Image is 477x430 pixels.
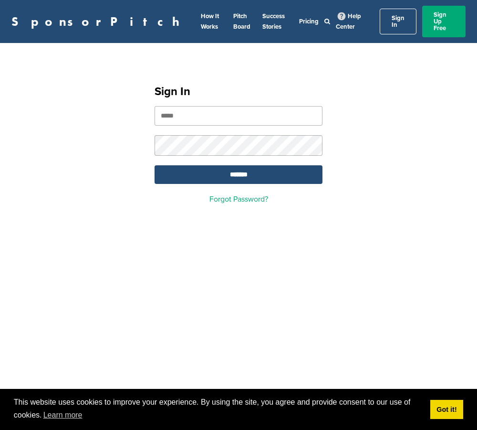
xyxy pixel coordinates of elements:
[422,6,466,37] a: Sign Up Free
[155,83,322,100] h1: Sign In
[209,194,268,204] a: Forgot Password?
[299,18,319,25] a: Pricing
[42,408,84,422] a: learn more about cookies
[233,12,250,31] a: Pitch Board
[201,12,219,31] a: How It Works
[262,12,285,31] a: Success Stories
[14,397,423,422] span: This website uses cookies to improve your experience. By using the site, you agree and provide co...
[336,11,361,32] a: Help Center
[430,400,463,419] a: dismiss cookie message
[439,392,469,422] iframe: Button to launch messaging window
[11,15,186,28] a: SponsorPitch
[380,9,416,34] a: Sign In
